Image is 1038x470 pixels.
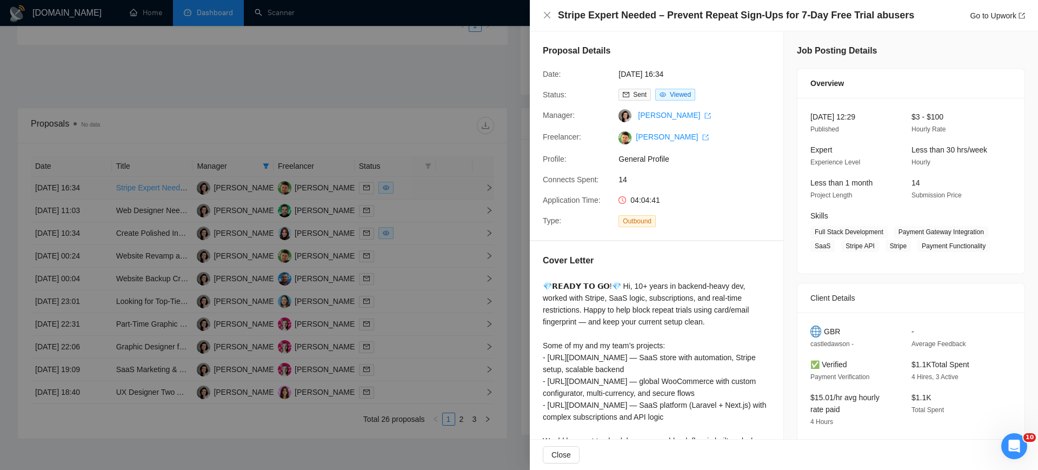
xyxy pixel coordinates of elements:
span: Hourly Rate [911,125,946,133]
span: Less than 1 month [810,178,873,187]
span: Stripe API [841,240,879,252]
span: 14 [618,174,781,186]
span: castledawson - [810,340,854,348]
span: Published [810,125,839,133]
span: Payment Gateway Integration [894,226,988,238]
span: Outbound [618,215,656,227]
span: clock-circle [618,196,626,204]
span: $15.01/hr avg hourly rate paid [810,393,880,414]
a: [PERSON_NAME] export [636,133,709,141]
span: Profile: [543,155,567,163]
span: Close [551,449,571,461]
span: Project Length [810,191,852,199]
span: [DATE] 12:29 [810,112,855,121]
iframe: Intercom live chat [1001,433,1027,459]
button: Close [543,446,580,464]
img: c1H5j4uuwRoiYYBPUc0TtXcw2dMxy5fGUeEXcoyQTo85fuH37bAwWfg3xyvaZyZkb6 [618,131,631,144]
span: GBR [824,326,840,337]
span: export [1019,12,1025,19]
span: ✅ Verified [810,360,847,369]
h5: Cover Letter [543,254,594,267]
span: [DATE] 16:34 [618,68,781,80]
h5: Job Posting Details [797,44,877,57]
span: $3 - $100 [911,112,943,121]
span: Sent [633,91,647,98]
span: Average Feedback [911,340,966,348]
span: Expert [810,145,832,154]
div: Client Details [810,283,1012,313]
span: 10 [1023,433,1036,442]
span: 04:04:41 [630,196,660,204]
span: Freelancer: [543,133,581,141]
span: Type: [543,216,561,225]
span: Hourly [911,158,930,166]
span: Payment Verification [810,373,869,381]
span: 14 [911,178,920,187]
span: Full Stack Development [810,226,888,238]
span: Manager: [543,111,575,120]
span: Stripe [886,240,911,252]
span: $1.1K Total Spent [911,360,969,369]
span: Date: [543,70,561,78]
span: Viewed [670,91,691,98]
span: Application Time: [543,196,601,204]
span: close [543,11,551,19]
span: Total Spent [911,406,944,414]
span: $1.1K [911,393,931,402]
span: Skills [810,211,828,220]
span: mail [623,91,629,98]
span: export [702,134,709,141]
span: Status: [543,90,567,99]
span: SaaS [810,240,835,252]
a: Go to Upworkexport [970,11,1025,20]
span: Overview [810,77,844,89]
span: export [704,112,711,119]
span: 4 Hires, 3 Active [911,373,959,381]
span: Payment Functionality [917,240,990,252]
button: Close [543,11,551,20]
h5: Proposal Details [543,44,610,57]
span: eye [660,91,666,98]
span: Connects Spent: [543,175,599,184]
span: Less than 30 hrs/week [911,145,987,154]
span: 4 Hours [810,418,833,426]
img: 🌐 [810,326,821,337]
span: General Profile [618,153,781,165]
span: Submission Price [911,191,962,199]
span: - [911,327,914,336]
h4: Stripe Expert Needed – Prevent Repeat Sign-Ups for 7-Day Free Trial abusers [558,9,914,22]
a: [PERSON_NAME] export [638,111,711,120]
span: Experience Level [810,158,860,166]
